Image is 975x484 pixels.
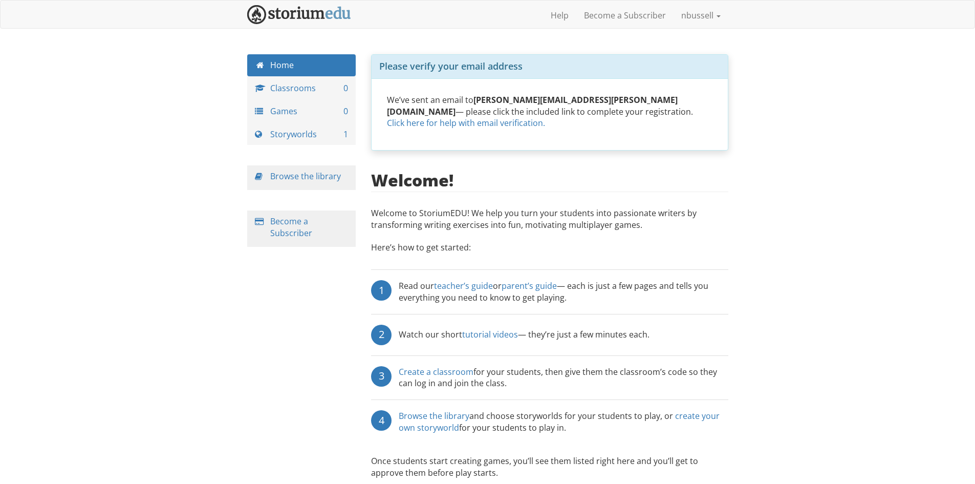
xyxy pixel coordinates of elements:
a: Become a Subscriber [576,3,674,28]
a: Storyworlds 1 [247,123,356,145]
div: for your students, then give them the classroom’s code so they can log in and join the class. [399,366,728,390]
div: 1 [371,280,392,301]
span: Please verify your email address [379,60,523,72]
h2: Welcome! [371,171,453,189]
a: Browse the library [270,171,341,182]
a: parent’s guide [502,280,557,291]
span: 0 [343,82,348,94]
span: 1 [343,129,348,140]
a: teacher’s guide [434,280,493,291]
a: Browse the library [399,410,469,422]
a: Home [247,54,356,76]
span: 0 [343,106,348,117]
div: 2 [371,325,392,345]
p: Welcome to StoriumEDU! We help you turn your students into passionate writers by transforming wri... [371,207,728,236]
p: Here’s how to get started: [371,242,728,264]
p: Once students start creating games, you’ll see them listed right here and you’ll get to approve t... [371,455,728,479]
a: Create a classroom [399,366,473,377]
div: and choose storyworlds for your students to play, or for your students to play in. [399,410,728,434]
a: Become a Subscriber [270,216,312,239]
p: We’ve sent an email to — please click the included link to complete your registration. [387,94,712,130]
div: 3 [371,366,392,387]
div: 4 [371,410,392,431]
a: nbussell [674,3,728,28]
strong: [PERSON_NAME][EMAIL_ADDRESS][PERSON_NAME][DOMAIN_NAME] [387,94,678,117]
a: Help [543,3,576,28]
a: tutorial videos [462,329,518,340]
img: StoriumEDU [247,5,351,24]
a: Classrooms 0 [247,77,356,99]
div: Read our or — each is just a few pages and tells you everything you need to know to get playing. [399,280,728,304]
a: Click here for help with email verification. [387,117,545,129]
div: Watch our short — they’re just a few minutes each. [399,325,649,345]
a: create your own storyworld [399,410,720,433]
a: Games 0 [247,100,356,122]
